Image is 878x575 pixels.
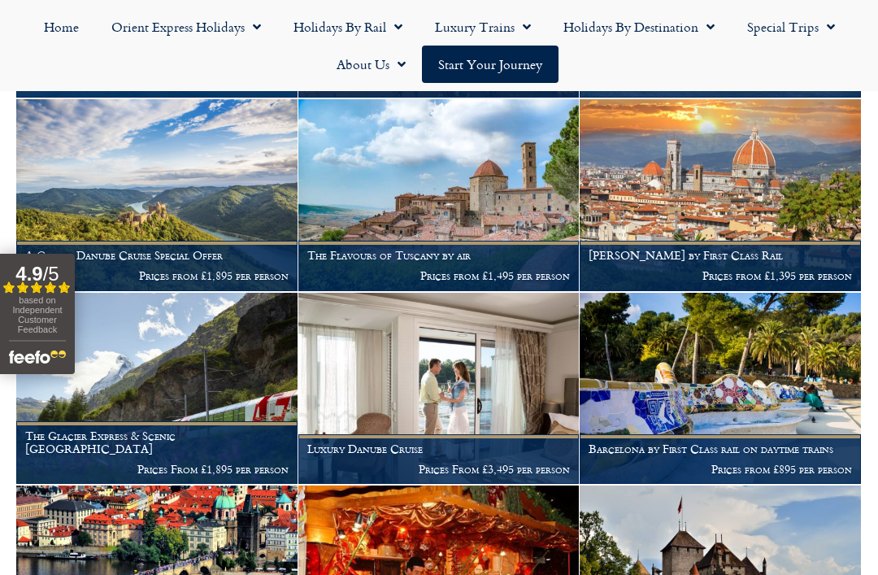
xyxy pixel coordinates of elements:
a: Holidays by Rail [277,8,419,46]
a: A Classic Danube Cruise Special Offer Prices from £1,895 per person [16,99,298,292]
p: Prices from £1,895 per person [25,269,289,282]
a: Holidays by Destination [547,8,731,46]
p: Prices from £895 per person [589,463,852,476]
p: Prices From £3,495 per person [307,463,571,476]
h1: The Flavours of Tuscany by air [307,249,571,262]
a: The Flavours of Tuscany by air Prices from £1,495 per person [298,99,580,292]
a: [PERSON_NAME] by First Class Rail Prices from £1,395 per person [580,99,862,292]
p: Prices from £1,495 per person [307,269,571,282]
h1: Barcelona by First Class rail on daytime trains [589,442,852,455]
a: Start your Journey [422,46,559,83]
a: Barcelona by First Class rail on daytime trains Prices from £895 per person [580,293,862,486]
a: Luxury Danube Cruise Prices From £3,495 per person [298,293,580,486]
a: About Us [320,46,422,83]
a: Special Trips [731,8,851,46]
img: Florence in spring time, Tuscany, Italy [580,99,861,291]
h1: Luxury Danube Cruise [307,442,571,455]
nav: Menu [8,8,870,83]
a: Home [28,8,95,46]
a: Orient Express Holidays [95,8,277,46]
h1: A Classic Danube Cruise Special Offer [25,249,289,262]
p: Prices from £1,395 per person [589,269,852,282]
a: Luxury Trains [419,8,547,46]
a: The Glacier Express & Scenic [GEOGRAPHIC_DATA] Prices From £1,895 per person [16,293,298,486]
h1: The Glacier Express & Scenic [GEOGRAPHIC_DATA] [25,429,289,455]
p: Prices From £1,895 per person [25,463,289,476]
h1: [PERSON_NAME] by First Class Rail [589,249,852,262]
